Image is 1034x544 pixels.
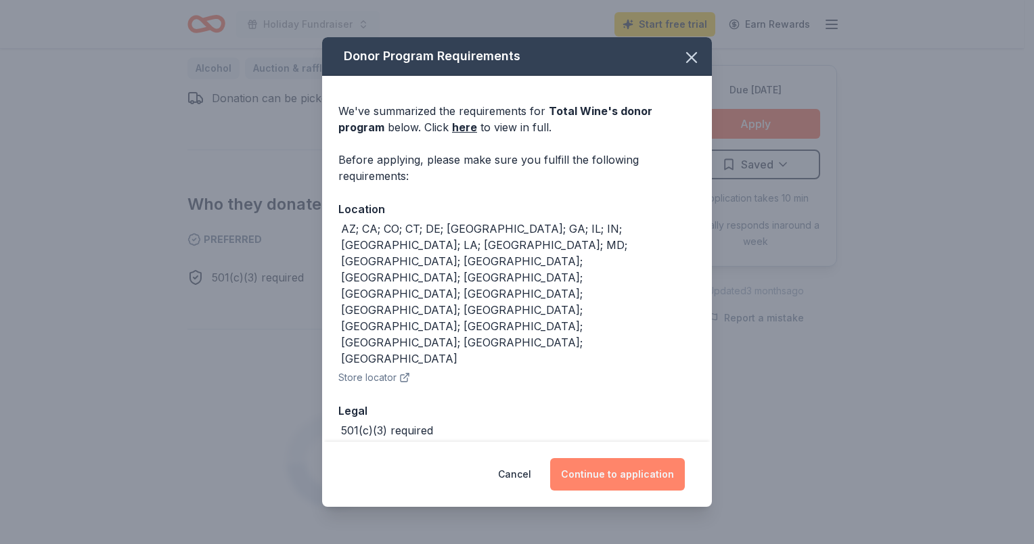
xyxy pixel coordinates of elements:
a: here [452,119,477,135]
div: Before applying, please make sure you fulfill the following requirements: [338,152,696,184]
div: We've summarized the requirements for below. Click to view in full. [338,103,696,135]
button: Continue to application [550,458,685,491]
button: Store locator [338,369,410,386]
button: Cancel [498,458,531,491]
div: AZ; CA; CO; CT; DE; [GEOGRAPHIC_DATA]; GA; IL; IN; [GEOGRAPHIC_DATA]; LA; [GEOGRAPHIC_DATA]; MD; ... [341,221,696,367]
div: 501(c)(3) required [341,422,433,438]
div: Donor Program Requirements [322,37,712,76]
div: Legal [338,402,696,420]
div: Location [338,200,696,218]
